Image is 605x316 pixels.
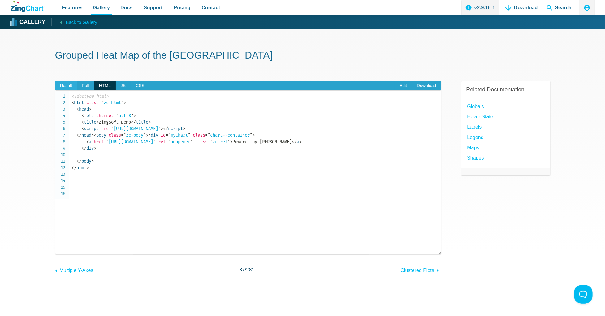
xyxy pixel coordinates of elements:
span: < [149,133,151,138]
span: < [87,139,89,144]
a: Shapes [467,154,484,162]
span: div [82,146,94,151]
span: > [161,126,163,131]
a: Legend [467,133,484,142]
span: body [94,133,106,138]
span: head [77,133,92,138]
span: Contact [202,3,220,12]
span: " [116,113,119,118]
span: html [72,100,84,105]
span: meta [82,113,94,118]
span: " [124,133,126,138]
span: </ [77,133,82,138]
span: class [193,133,205,138]
span: Gallery [93,3,110,12]
span: 281 [246,267,255,272]
span: " [153,139,156,144]
span: myChart [166,133,191,138]
h1: Grouped Heat Map of the [GEOGRAPHIC_DATA] [55,49,550,63]
span: html [72,165,87,170]
span: " [158,126,161,131]
span: = [121,133,124,138]
span: > [124,100,126,105]
span: Multiple Y-Axes [59,268,93,273]
span: HTML [94,81,116,91]
span: < [82,126,84,131]
span: chart--container [205,133,253,138]
span: div [149,133,158,138]
strong: Gallery [19,20,45,25]
span: > [87,165,89,170]
span: a [87,139,92,144]
a: globals [467,102,484,111]
span: > [92,133,94,138]
span: class [196,139,208,144]
span: / [239,266,254,274]
span: = [205,133,208,138]
span: </ [131,120,136,125]
span: " [106,139,109,144]
span: id [161,133,166,138]
span: " [210,139,213,144]
a: Clustered Plots [401,265,441,274]
span: body [77,159,92,164]
a: Labels [467,123,482,131]
span: = [166,133,168,138]
span: class [87,100,99,105]
span: zc-html [99,100,124,105]
span: href [94,139,104,144]
span: > [253,133,255,138]
span: zc-ref [208,139,230,144]
span: < [77,107,79,112]
span: " [191,139,193,144]
span: zc-body [121,133,146,138]
a: hover state [467,112,493,121]
span: " [228,139,230,144]
span: Pricing [174,3,190,12]
h3: Related Documentation: [466,86,545,93]
span: <!doctype html> [72,94,109,99]
span: utf-8 [114,113,134,118]
span: > [230,139,233,144]
span: = [104,139,106,144]
span: < [82,113,84,118]
span: > [134,113,136,118]
span: = [99,100,102,105]
span: > [300,139,302,144]
span: = [109,126,111,131]
span: " [102,100,104,105]
span: " [121,100,124,105]
span: " [168,139,171,144]
span: > [97,120,99,125]
span: > [149,120,151,125]
span: < [72,100,74,105]
a: Multiple Y-Axes [55,265,93,274]
span: Support [144,3,162,12]
span: </ [72,165,77,170]
span: head [77,107,89,112]
span: = [208,139,210,144]
a: ZingChart Logo. Click to return to the homepage [11,1,45,12]
span: a [292,139,300,144]
span: </ [292,139,297,144]
a: Download [412,81,441,91]
span: " [250,133,253,138]
a: Back to Gallery [51,18,97,26]
span: " [168,133,171,138]
span: title [131,120,149,125]
span: Features [62,3,83,12]
span: Result [55,81,77,91]
span: " [144,133,146,138]
a: Gallery [11,18,45,27]
code: ZingSoft Demo ​ ​ Powered by [PERSON_NAME] [72,93,441,171]
span: 87 [239,267,245,272]
span: JS [116,81,131,91]
span: script [163,126,183,131]
span: Docs [120,3,132,12]
span: = [114,113,116,118]
span: class [109,133,121,138]
span: Full [77,81,94,91]
span: " [188,133,191,138]
span: src [102,126,109,131]
span: title [82,120,97,125]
